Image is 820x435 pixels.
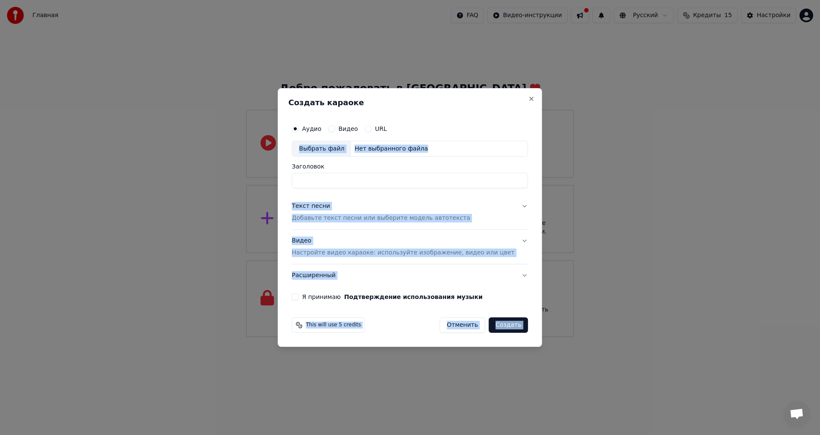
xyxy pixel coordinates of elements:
[292,214,470,223] p: Добавьте текст песни или выберите модель автотекста
[306,322,361,328] span: This will use 5 credits
[292,202,330,211] div: Текст песни
[302,126,321,132] label: Аудио
[292,164,528,170] label: Заголовок
[288,99,531,107] h2: Создать караоке
[302,294,483,300] label: Я принимаю
[344,294,483,300] button: Я принимаю
[292,230,528,264] button: ВидеоНастройте видео караоке: используйте изображение, видео или цвет
[439,317,485,333] button: Отменить
[292,249,514,257] p: Настройте видео караоке: используйте изображение, видео или цвет
[338,126,358,132] label: Видео
[292,195,528,230] button: Текст песниДобавьте текст песни или выберите модель автотекста
[292,141,351,157] div: Выбрать файл
[489,317,528,333] button: Создать
[292,237,514,257] div: Видео
[292,264,528,287] button: Расширенный
[351,145,431,153] div: Нет выбранного файла
[375,126,387,132] label: URL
